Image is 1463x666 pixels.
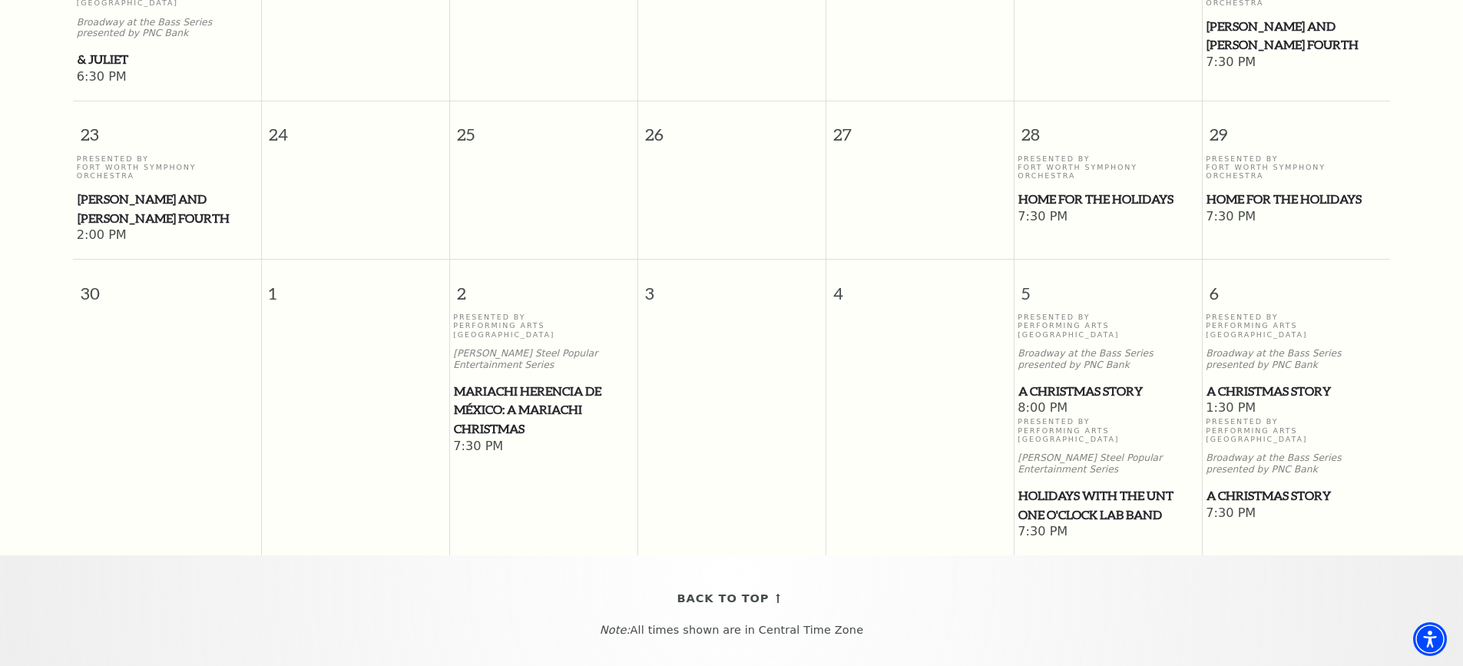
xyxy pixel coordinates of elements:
span: 29 [1203,101,1391,154]
span: 2:00 PM [77,227,257,244]
a: Home for the Holidays [1206,190,1386,209]
a: Mozart and Mahler's Fourth [1206,17,1386,55]
span: Mariachi Herencia de México: A Mariachi Christmas [454,382,633,439]
span: 7:30 PM [1018,524,1198,541]
div: Accessibility Menu [1413,622,1447,656]
p: [PERSON_NAME] Steel Popular Entertainment Series [1018,452,1198,475]
span: Holidays with the UNT One O'Clock Lab Band [1018,486,1197,524]
a: A Christmas Story [1206,382,1386,401]
span: 3 [638,260,826,313]
a: & Juliet [77,50,257,69]
span: 7:30 PM [1206,209,1386,226]
span: [PERSON_NAME] and [PERSON_NAME] Fourth [78,190,257,227]
a: Home for the Holidays [1018,190,1198,209]
p: Presented By Performing Arts [GEOGRAPHIC_DATA] [1206,313,1386,339]
p: [PERSON_NAME] Steel Popular Entertainment Series [453,348,634,371]
span: 24 [262,101,449,154]
p: Presented By Performing Arts [GEOGRAPHIC_DATA] [1018,313,1198,339]
p: Broadway at the Bass Series presented by PNC Bank [77,17,257,40]
span: 30 [73,260,261,313]
a: Mariachi Herencia de México: A Mariachi Christmas [453,382,634,439]
span: [PERSON_NAME] and [PERSON_NAME] Fourth [1206,17,1385,55]
span: Home for the Holidays [1206,190,1385,209]
p: All times shown are in Central Time Zone [15,624,1448,637]
span: A Christmas Story [1018,382,1197,401]
span: 27 [826,101,1014,154]
p: Presented By Fort Worth Symphony Orchestra [1018,154,1198,181]
p: Broadway at the Bass Series presented by PNC Bank [1018,348,1198,371]
span: 26 [638,101,826,154]
span: 7:30 PM [1206,55,1386,71]
a: Mozart and Mahler's Fourth [77,190,257,227]
span: 6:30 PM [77,69,257,86]
span: 28 [1015,101,1202,154]
span: 7:30 PM [1206,505,1386,522]
span: Back To Top [677,589,770,608]
p: Presented By Performing Arts [GEOGRAPHIC_DATA] [1206,417,1386,443]
span: 6 [1203,260,1391,313]
p: Broadway at the Bass Series presented by PNC Bank [1206,452,1386,475]
p: Presented By Fort Worth Symphony Orchestra [77,154,257,181]
span: A Christmas Story [1206,382,1385,401]
span: 4 [826,260,1014,313]
span: 7:30 PM [453,439,634,456]
span: 23 [73,101,261,154]
span: 5 [1015,260,1202,313]
span: & Juliet [78,50,257,69]
span: 1:30 PM [1206,400,1386,417]
span: 25 [450,101,637,154]
p: Presented By Fort Worth Symphony Orchestra [1206,154,1386,181]
a: Holidays with the UNT One O'Clock Lab Band [1018,486,1198,524]
p: Broadway at the Bass Series presented by PNC Bank [1206,348,1386,371]
span: Home for the Holidays [1018,190,1197,209]
a: A Christmas Story [1018,382,1198,401]
span: A Christmas Story [1206,486,1385,505]
a: A Christmas Story [1206,486,1386,505]
em: Note: [600,624,631,636]
span: 2 [450,260,637,313]
p: Presented By Performing Arts [GEOGRAPHIC_DATA] [453,313,634,339]
span: 8:00 PM [1018,400,1198,417]
span: 1 [262,260,449,313]
p: Presented By Performing Arts [GEOGRAPHIC_DATA] [1018,417,1198,443]
span: 7:30 PM [1018,209,1198,226]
